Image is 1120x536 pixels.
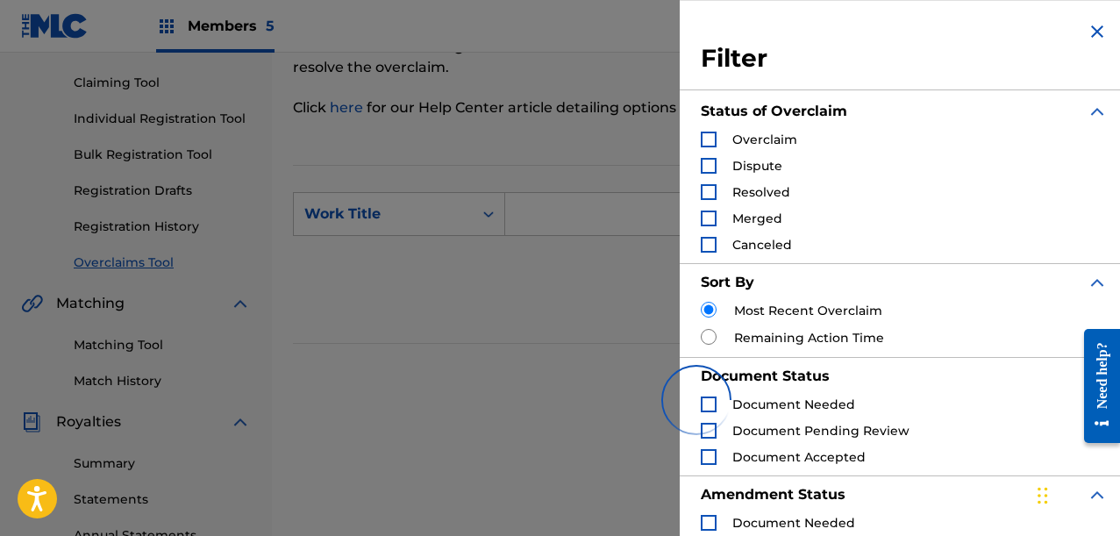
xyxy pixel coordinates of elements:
a: here [330,99,367,116]
strong: Status of Overclaim [701,103,847,119]
span: Document Accepted [732,449,866,465]
a: Match History [74,372,251,390]
iframe: Resource Center [1071,315,1120,456]
span: Canceled [732,237,792,253]
p: Click for our Help Center article detailing options to resolve an overclaim. [293,97,914,118]
h3: Filter [701,43,1108,75]
a: Summary [74,454,251,473]
img: Matching [21,293,43,314]
form: Search Form [293,192,1099,317]
img: Top Rightsholders [156,16,177,37]
span: Members [188,16,275,36]
a: Statements [74,490,251,509]
span: Merged [732,211,782,226]
span: Document Needed [732,515,855,531]
span: Overclaim [732,132,797,147]
label: Most Recent Overclaim [734,302,882,320]
a: Bulk Registration Tool [74,146,251,164]
a: Registration Drafts [74,182,251,200]
div: Work Title [304,204,462,225]
label: Remaining Action Time [734,329,884,347]
a: Registration History [74,218,251,236]
span: Matching [56,293,125,314]
iframe: Chat Widget [1032,452,1120,536]
div: Drag [1038,469,1048,522]
a: Claiming Tool [74,74,251,92]
strong: Amendment Status [701,486,845,503]
span: Royalties [56,411,121,432]
img: expand [230,293,251,314]
span: 5 [266,18,275,34]
a: Matching Tool [74,336,251,354]
img: Royalties [21,411,42,432]
span: Dispute [732,158,782,174]
span: Resolved [732,184,790,200]
strong: Sort By [701,274,754,290]
img: expand [230,411,251,432]
img: close [1087,21,1108,42]
a: Overclaims Tool [74,254,251,272]
img: expand [1087,101,1108,122]
img: MLC Logo [21,13,89,39]
img: expand [1087,272,1108,293]
a: Individual Registration Tool [74,110,251,128]
img: preloader [651,354,742,446]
